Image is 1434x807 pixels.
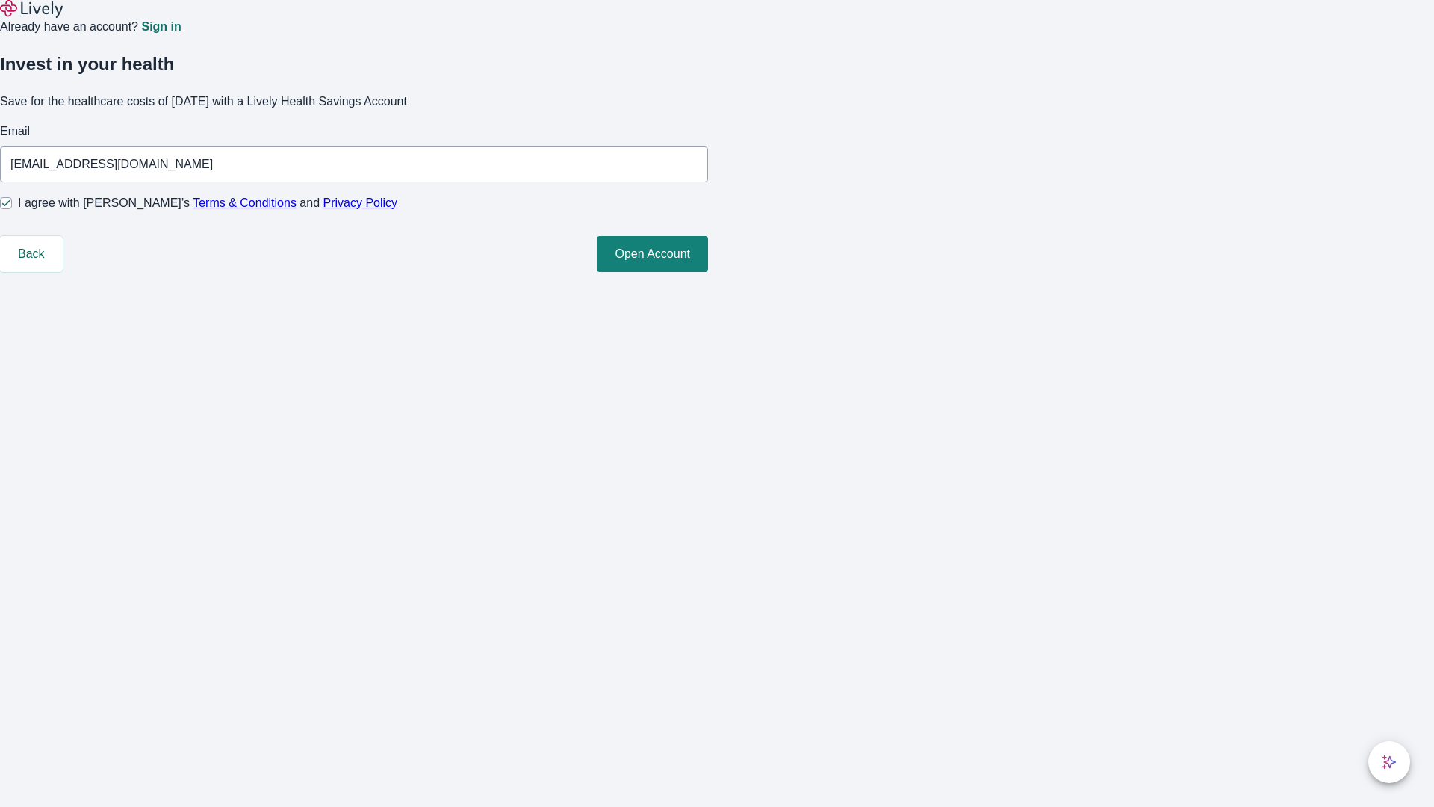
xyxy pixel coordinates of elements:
svg: Lively AI Assistant [1382,755,1397,770]
a: Sign in [141,21,181,33]
button: chat [1368,741,1410,783]
button: Open Account [597,236,708,272]
span: I agree with [PERSON_NAME]’s and [18,194,397,212]
a: Terms & Conditions [193,197,297,209]
a: Privacy Policy [323,197,398,209]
